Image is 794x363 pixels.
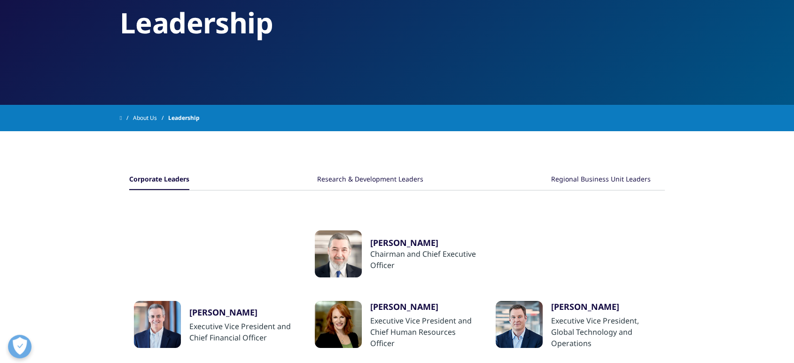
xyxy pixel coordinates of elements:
a: [PERSON_NAME] [370,237,479,248]
div: [PERSON_NAME] [551,301,660,312]
h2: Leadership [120,5,674,40]
div: Executive Vice President, Global Technology and Operations [551,315,660,349]
a: [PERSON_NAME] [551,301,660,315]
a: [PERSON_NAME] [370,301,479,315]
button: Corporate Leaders [129,170,189,190]
div: [PERSON_NAME] [370,301,479,312]
a: [PERSON_NAME] [189,307,298,321]
a: About Us [133,110,168,126]
button: Regional Business Unit Leaders [551,170,651,190]
div: [PERSON_NAME] [189,307,298,318]
button: Open Preferences [8,335,31,358]
div: Chairman and Chief Executive Officer [370,248,479,271]
span: Leadership [168,110,200,126]
button: Research & Development Leaders [317,170,423,190]
div: Executive Vice President and Chief Human Resources Officer [370,315,479,349]
div: Executive Vice President and Chief Financial Officer [189,321,298,343]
